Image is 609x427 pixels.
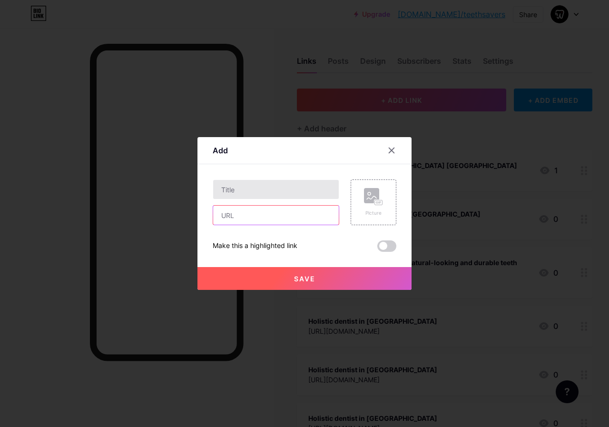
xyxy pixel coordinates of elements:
[213,180,339,199] input: Title
[364,209,383,217] div: Picture
[213,206,339,225] input: URL
[213,240,297,252] div: Make this a highlighted link
[294,275,315,283] span: Save
[213,145,228,156] div: Add
[197,267,412,290] button: Save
